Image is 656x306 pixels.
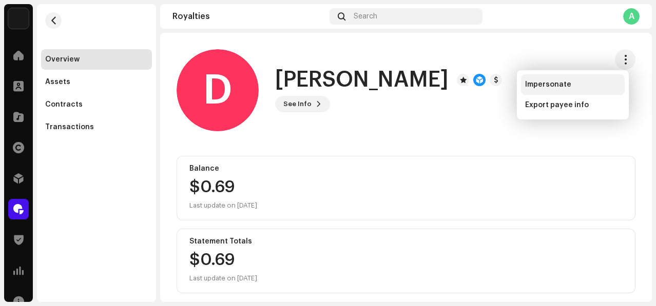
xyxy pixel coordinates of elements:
[177,49,259,131] div: D
[525,101,589,109] span: Export payee info
[283,94,312,114] span: See Info
[41,94,152,115] re-m-nav-item: Contracts
[275,96,330,112] button: See Info
[177,229,635,293] re-o-card-value: Statement Totals
[189,165,623,173] div: Balance
[8,8,29,29] img: 7951d5c0-dc3c-4d78-8e51-1b6de87acfd8
[41,49,152,70] re-m-nav-item: Overview
[623,8,640,25] div: A
[45,100,83,109] div: Contracts
[525,80,571,89] span: Impersonate
[41,72,152,92] re-m-nav-item: Assets
[41,117,152,137] re-m-nav-item: Transactions
[45,123,94,131] div: Transactions
[45,55,80,64] div: Overview
[275,68,449,92] h1: [PERSON_NAME]
[177,156,635,220] re-o-card-value: Balance
[354,12,377,21] span: Search
[172,12,325,21] div: Royalties
[189,272,257,284] div: Last update on [DATE]
[45,78,70,86] div: Assets
[189,237,623,246] div: Statement Totals
[189,199,257,212] div: Last update on [DATE]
